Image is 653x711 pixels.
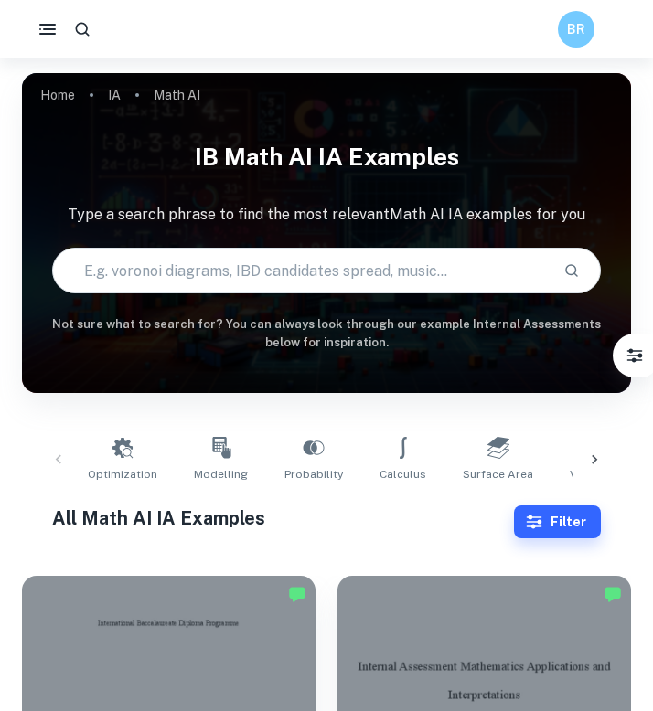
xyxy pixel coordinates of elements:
p: Math AI [154,85,200,105]
button: Search [556,255,587,286]
img: Marked [604,585,622,603]
button: Filter [514,505,601,538]
input: E.g. voronoi diagrams, IBD candidates spread, music... [53,245,548,296]
a: IA [108,82,121,108]
h1: All Math AI IA Examples [52,504,513,532]
img: Marked [288,585,306,603]
button: BR [558,11,594,48]
h6: Not sure what to search for? You can always look through our example Internal Assessments below f... [22,315,631,353]
p: Type a search phrase to find the most relevant Math AI IA examples for you [22,204,631,226]
span: Calculus [380,466,426,483]
a: Home [40,82,75,108]
span: Optimization [88,466,157,483]
button: Filter [616,337,653,374]
span: Surface Area [463,466,533,483]
span: Probability [284,466,343,483]
span: Modelling [194,466,248,483]
h1: IB Math AI IA examples [22,132,631,182]
h6: BR [566,19,587,39]
span: Volume [570,466,610,483]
